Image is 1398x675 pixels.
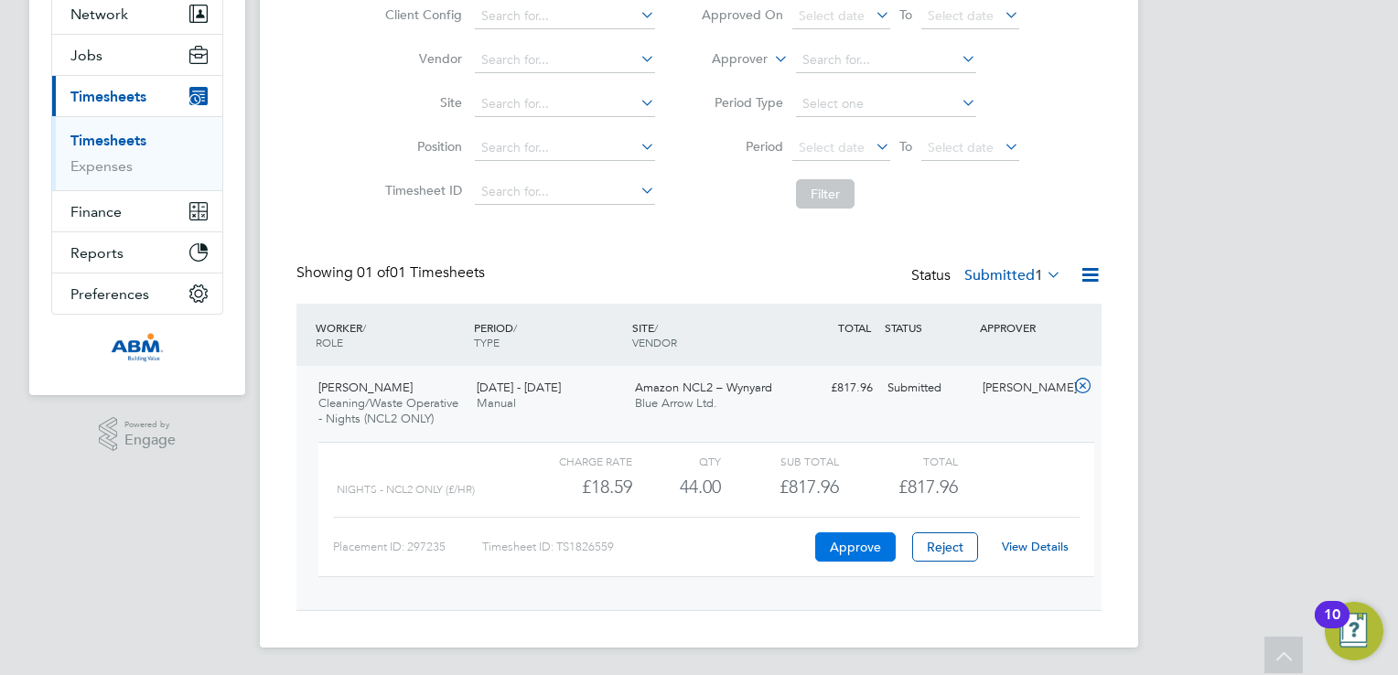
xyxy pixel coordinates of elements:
span: VENDOR [632,335,677,349]
button: Reject [912,532,978,562]
div: Status [911,263,1065,289]
span: Manual [477,395,516,411]
span: To [894,134,918,158]
span: / [362,320,366,335]
a: Expenses [70,157,133,175]
input: Search for... [796,48,976,73]
span: Blue Arrow Ltd. [635,395,717,411]
label: Period Type [701,94,783,111]
button: Filter [796,179,855,209]
label: Period [701,138,783,155]
span: [DATE] - [DATE] [477,380,561,395]
span: TYPE [474,335,500,349]
div: £18.59 [514,472,632,502]
div: SITE [628,311,786,359]
div: 44.00 [632,472,721,502]
span: Finance [70,203,122,220]
div: QTY [632,450,721,472]
label: Position [380,138,462,155]
label: Vendor [380,50,462,67]
label: Timesheet ID [380,182,462,198]
div: Sub Total [721,450,839,472]
div: Total [839,450,957,472]
div: Timesheets [52,116,222,190]
span: Timesheets [70,88,146,105]
div: Showing [296,263,489,283]
label: Submitted [964,266,1061,284]
span: Select date [799,139,865,155]
input: Search for... [475,135,655,161]
span: 01 Timesheets [357,263,485,282]
span: ROLE [316,335,343,349]
span: Network [70,5,128,23]
span: Preferences [70,285,149,303]
button: Jobs [52,35,222,75]
div: Timesheet ID: TS1826559 [482,532,811,562]
span: Select date [928,7,994,24]
div: Submitted [880,373,975,403]
div: Charge rate [514,450,632,472]
button: Approve [815,532,896,562]
div: APPROVER [975,311,1070,344]
label: Site [380,94,462,111]
span: Reports [70,244,124,262]
span: / [513,320,517,335]
span: 01 of [357,263,390,282]
span: / [654,320,658,335]
label: Client Config [380,6,462,23]
a: Powered byEngage [99,417,177,452]
span: Jobs [70,47,102,64]
input: Select one [796,91,976,117]
span: 1 [1035,266,1043,284]
input: Search for... [475,48,655,73]
span: To [894,3,918,27]
div: 10 [1324,615,1340,638]
div: [PERSON_NAME] [975,373,1070,403]
span: Amazon NCL2 – Wynyard [635,380,772,395]
a: Go to home page [51,333,223,362]
div: STATUS [880,311,975,344]
span: Select date [799,7,865,24]
div: £817.96 [785,373,880,403]
span: TOTAL [838,320,871,335]
button: Preferences [52,273,222,314]
button: Open Resource Center, 10 new notifications [1325,602,1383,660]
span: Engage [124,433,176,448]
span: Powered by [124,417,176,433]
div: £817.96 [721,472,839,502]
button: Reports [52,232,222,273]
a: View Details [1002,539,1069,554]
span: £817.96 [898,476,958,498]
input: Search for... [475,4,655,29]
span: Cleaning/Waste Operative - Nights (NCL2 ONLY) [318,395,458,426]
span: Select date [928,139,994,155]
input: Search for... [475,179,655,205]
div: PERIOD [469,311,628,359]
div: Placement ID: 297235 [333,532,482,562]
div: WORKER [311,311,469,359]
button: Timesheets [52,76,222,116]
a: Timesheets [70,132,146,149]
span: Nights - NCL2 ONLY (£/HR) [337,483,475,496]
label: Approver [685,50,768,69]
button: Finance [52,191,222,231]
span: [PERSON_NAME] [318,380,413,395]
label: Approved On [701,6,783,23]
input: Search for... [475,91,655,117]
img: abm1-logo-retina.png [111,333,164,362]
